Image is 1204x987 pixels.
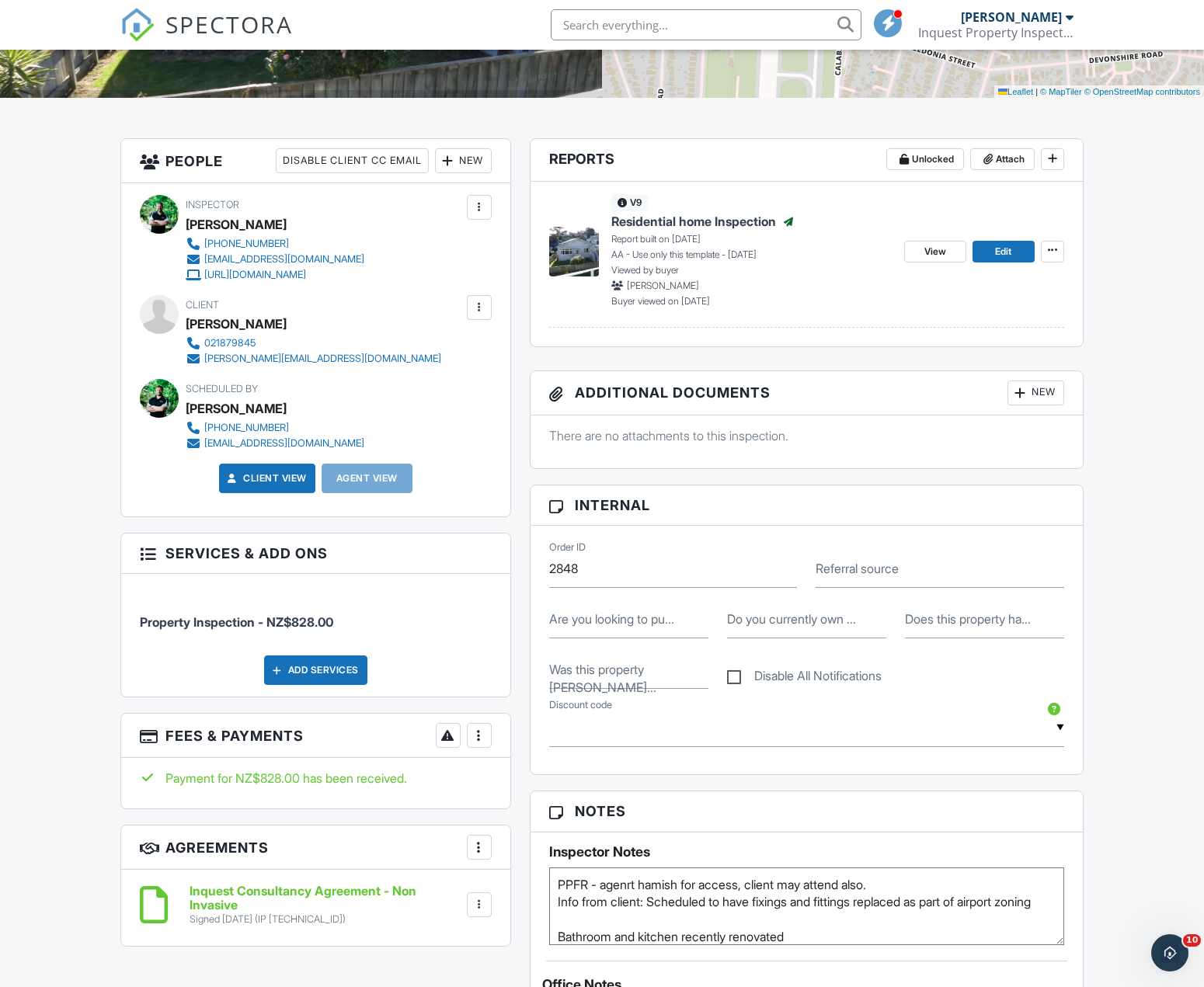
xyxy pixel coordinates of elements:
a: [EMAIL_ADDRESS][DOMAIN_NAME] [186,436,364,451]
h3: Internal [531,485,1083,526]
textarea: PPFR - agenrt hamish for access, client may attend also. Info from client: Scheduled to have fixi... [549,867,1064,945]
div: Payment for NZ$828.00 has been received. [140,770,492,787]
a: Client View [224,471,307,486]
a: Inquest Consultancy Agreement - Non Invasive Signed [DATE] (IP [TECHNICAL_ID]) [190,884,464,926]
div: [PERSON_NAME] [186,312,287,335]
div: Disable Client CC Email [276,148,429,173]
div: Inquest Property Inspections [918,25,1074,40]
label: Was this property built druing 1978-2005? [549,661,718,696]
li: Manual fee: Property Inspection [140,586,492,643]
div: Add Services [264,655,367,685]
h6: Inquest Consultancy Agreement - Non Invasive [190,884,464,912]
input: Was this property built druing 1978-2005? [549,651,708,689]
a: [EMAIL_ADDRESS][DOMAIN_NAME] [186,252,364,267]
input: Are you looking to purchase this home? [549,600,708,638]
span: Client [186,299,219,311]
span: SPECTORA [165,8,293,40]
h5: Inspector Notes [549,844,1064,860]
h3: Notes [531,791,1083,832]
label: Are you looking to purchase this home? [549,610,674,627]
a: [PHONE_NUMBER] [186,236,364,252]
p: There are no attachments to this inspection. [549,427,1064,444]
span: Inspector [186,199,239,210]
div: [PHONE_NUMBER] [204,238,289,250]
div: [EMAIL_ADDRESS][DOMAIN_NAME] [204,253,364,266]
label: Discount code [549,698,612,712]
label: Does this property have monolithic cladding? [905,610,1031,627]
h3: Agreements [121,825,510,870]
span: Property Inspection - NZ$828.00 [140,614,333,630]
h3: Services & Add ons [121,533,510,574]
a: Leaflet [998,87,1033,96]
div: [PERSON_NAME] [186,397,287,420]
iframe: Intercom live chat [1151,934,1188,971]
input: Do you currently own this home? [727,600,886,638]
a: [URL][DOMAIN_NAME] [186,267,364,283]
div: [PHONE_NUMBER] [204,422,289,434]
h3: Fees & Payments [121,714,510,758]
div: New [1007,381,1064,405]
h3: Additional Documents [531,371,1083,415]
a: © MapTiler [1040,87,1082,96]
div: [EMAIL_ADDRESS][DOMAIN_NAME] [204,437,364,450]
div: 021879845 [204,337,256,349]
label: Disable All Notifications [727,669,882,688]
h3: People [121,139,510,183]
input: Does this property have monolithic cladding? [905,600,1064,638]
span: Scheduled By [186,383,258,394]
label: Referral source [816,560,899,577]
div: [PERSON_NAME] [186,213,287,236]
span: | [1035,87,1038,96]
img: The Best Home Inspection Software - Spectora [120,8,155,42]
a: © OpenStreetMap contributors [1084,87,1200,96]
input: Search everything... [551,9,861,40]
span: 10 [1183,934,1201,947]
a: 021879845 [186,335,441,351]
div: Signed [DATE] (IP [TECHNICAL_ID]) [190,913,464,926]
label: Do you currently own this home? [727,610,856,627]
a: [PERSON_NAME][EMAIL_ADDRESS][DOMAIN_NAME] [186,351,441,367]
div: New [435,148,492,173]
div: [URL][DOMAIN_NAME] [204,269,306,281]
label: Order ID [549,540,586,554]
div: [PERSON_NAME] [961,9,1062,25]
div: [PERSON_NAME][EMAIL_ADDRESS][DOMAIN_NAME] [204,353,441,365]
a: [PHONE_NUMBER] [186,420,364,436]
a: SPECTORA [120,21,293,54]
